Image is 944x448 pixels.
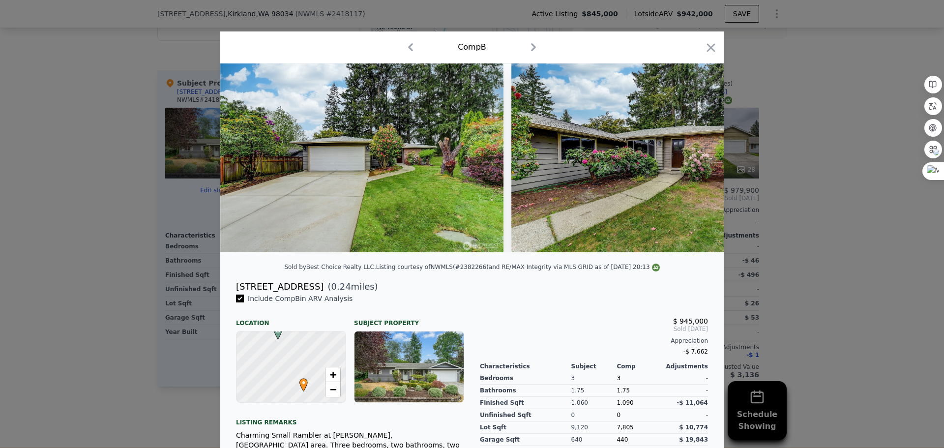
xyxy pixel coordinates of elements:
span: $ 19,843 [679,436,708,443]
span: $ 10,774 [679,424,708,431]
div: Location [236,311,346,327]
div: [STREET_ADDRESS] [236,280,324,294]
span: -$ 11,064 [677,399,708,406]
div: Garage Sqft [480,434,571,446]
span: 0 [617,412,620,418]
div: 0 [571,409,617,421]
div: 1,060 [571,397,617,409]
div: Appreciation [480,337,708,345]
span: 440 [617,436,628,443]
div: Subject Property [354,311,464,327]
div: - [662,409,708,421]
div: Bathrooms [480,385,571,397]
a: Zoom in [325,367,340,382]
span: ( miles) [324,280,378,294]
div: 640 [571,434,617,446]
span: 1,090 [617,399,633,406]
span: 0.24 [331,281,351,292]
div: 1.75 [571,385,617,397]
div: Bedrooms [480,372,571,385]
div: - [662,372,708,385]
img: Property Img [511,63,795,252]
div: 3 [571,372,617,385]
div: Adjustments [662,362,708,370]
div: Sold by Best Choice Realty LLC . [284,264,376,270]
div: 9,120 [571,421,617,434]
img: Property Img [220,63,503,252]
div: Comp B [458,41,486,53]
span: 7,805 [617,424,633,431]
div: Subject [571,362,617,370]
div: Listing remarks [236,411,464,426]
div: • [297,378,303,384]
div: Finished Sqft [480,397,571,409]
div: Unfinished Sqft [480,409,571,421]
img: NWMLS Logo [652,264,660,271]
span: + [330,368,336,381]
span: • [297,375,310,390]
a: Zoom out [325,382,340,397]
div: B [271,326,277,332]
div: Lot Sqft [480,421,571,434]
span: 3 [617,375,620,382]
span: Sold [DATE] [480,325,708,333]
div: - [662,385,708,397]
div: Characteristics [480,362,571,370]
span: − [330,383,336,395]
span: Include Comp B in ARV Analysis [244,295,356,302]
div: 1.75 [617,385,662,397]
span: -$ 7,662 [683,348,708,355]
div: Comp [617,362,662,370]
div: Listing courtesy of NWMLS (#2382266) and RE/MAX Integrity via MLS GRID as of [DATE] 20:13 [376,264,660,270]
span: $ 945,000 [673,317,708,325]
